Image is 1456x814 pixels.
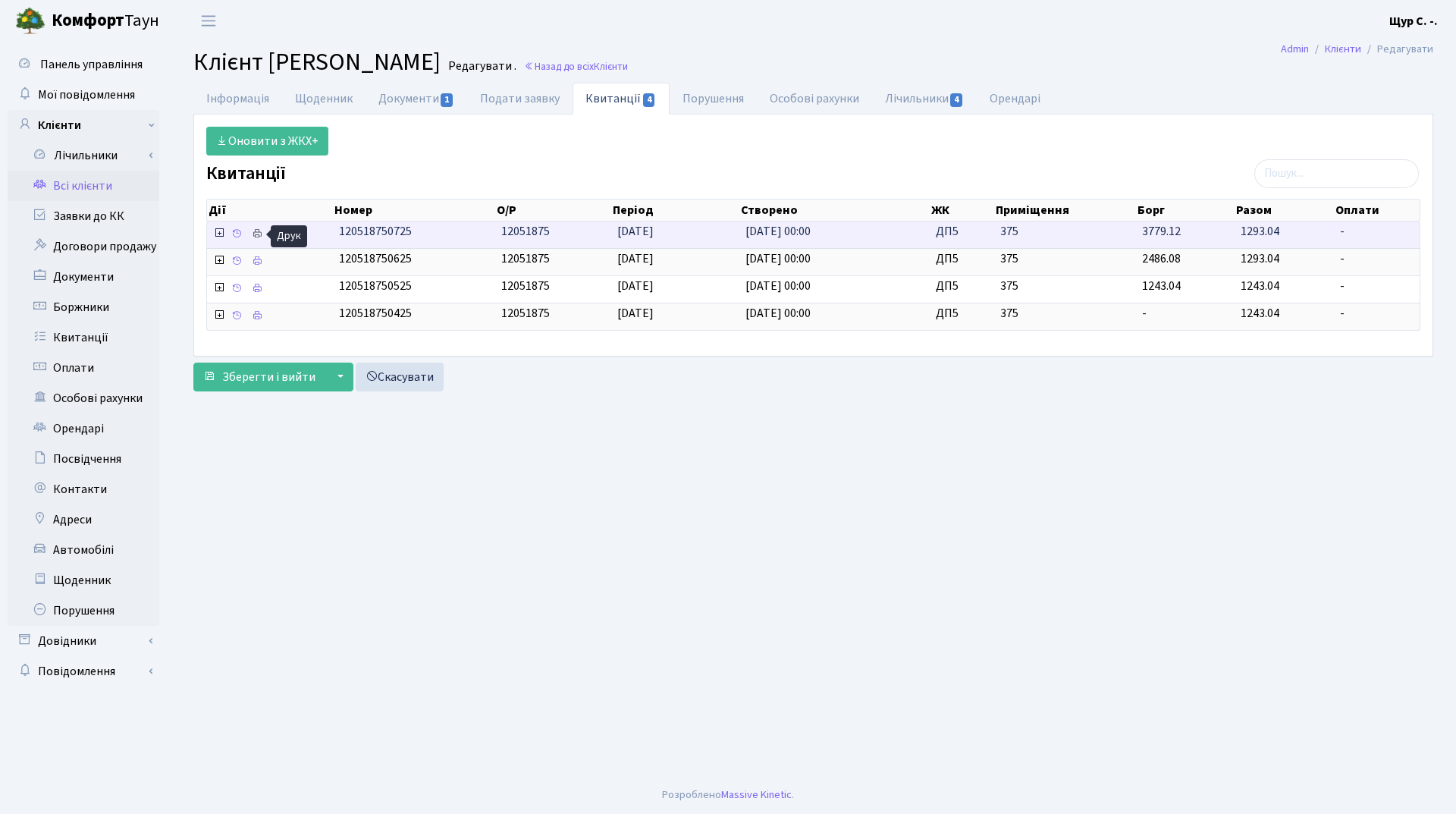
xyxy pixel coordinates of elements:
span: 1 [441,93,453,107]
span: ДП5 [936,223,988,240]
input: Пошук... [1254,159,1419,188]
span: 375 [1000,223,1130,240]
a: Заявки до КК [8,201,159,231]
th: О/Р [495,200,611,221]
th: Дії [207,200,333,221]
span: [DATE] 00:00 [745,278,811,294]
span: 1243.04 [1241,305,1279,322]
span: 375 [1000,278,1130,295]
b: Щур С. -. [1389,13,1438,30]
span: 1293.04 [1241,223,1279,240]
span: 12051875 [501,223,550,240]
img: logo.png [15,6,45,36]
label: Квитанції [206,163,286,185]
a: Щур С. -. [1389,12,1438,30]
span: - [1142,305,1147,322]
span: 1293.04 [1241,250,1279,267]
span: [DATE] [617,305,654,322]
a: Адреси [8,504,159,535]
span: [DATE] 00:00 [745,305,811,322]
span: 375 [1000,305,1130,322]
span: 4 [643,93,655,107]
a: Орендарі [977,83,1053,115]
th: Період [611,200,739,221]
a: Мої повідомлення [8,80,159,110]
th: Номер [333,200,495,221]
span: - [1340,278,1414,295]
span: [DATE] 00:00 [745,223,811,240]
a: Договори продажу [8,231,159,262]
a: Інформація [193,83,282,115]
div: Друк [271,225,307,247]
span: Клієнт [PERSON_NAME] [193,45,441,80]
span: [DATE] [617,278,654,294]
span: 120518750525 [339,278,412,294]
span: 4 [950,93,962,107]
a: Автомобілі [8,535,159,565]
a: Посвідчення [8,444,159,474]
span: 120518750625 [339,250,412,267]
a: Особові рахунки [8,383,159,413]
span: - [1340,223,1414,240]
span: Зберегти і вийти [222,369,315,385]
span: 120518750425 [339,305,412,322]
b: Комфорт [52,8,124,33]
span: 12051875 [501,278,550,294]
a: Оплати [8,353,159,383]
span: Панель управління [40,56,143,73]
span: ДП5 [936,250,988,268]
a: Щоденник [8,565,159,596]
a: Лічильники [872,83,977,115]
a: Панель управління [8,49,159,80]
span: 3779.12 [1142,223,1181,240]
span: 375 [1000,250,1130,268]
a: Документи [366,83,467,115]
a: Лічильники [17,140,159,171]
th: Борг [1136,200,1235,221]
span: ДП5 [936,278,988,295]
th: Приміщення [994,200,1136,221]
a: Орендарі [8,413,159,444]
button: Переключити навігацію [190,8,227,33]
span: [DATE] [617,223,654,240]
li: Редагувати [1361,41,1433,58]
nav: breadcrumb [1258,33,1456,65]
a: Massive Kinetic [721,787,792,803]
th: Оплати [1334,200,1420,221]
span: 12051875 [501,250,550,267]
span: - [1340,305,1414,322]
span: ДП5 [936,305,988,322]
a: Клієнти [8,110,159,140]
th: Разом [1235,200,1333,221]
span: 12051875 [501,305,550,322]
span: 1243.04 [1241,278,1279,294]
span: [DATE] [617,250,654,267]
a: Всі клієнти [8,171,159,201]
a: Квитанції [8,322,159,353]
div: Розроблено . [662,787,794,803]
a: Клієнти [1325,41,1361,57]
a: Особові рахунки [757,83,872,115]
a: Боржники [8,292,159,322]
a: Контакти [8,474,159,504]
a: Щоденник [282,83,366,115]
button: Зберегти і вийти [193,363,325,391]
span: Клієнти [594,59,628,74]
th: Створено [739,200,930,221]
a: Довідники [8,626,159,656]
span: Таун [52,8,159,34]
a: Подати заявку [467,83,573,115]
span: [DATE] 00:00 [745,250,811,267]
a: Скасувати [356,363,444,391]
span: Мої повідомлення [38,86,135,103]
a: Порушення [8,596,159,626]
span: 1243.04 [1142,278,1181,294]
a: Назад до всіхКлієнти [524,59,628,74]
a: Порушення [670,83,757,115]
small: Редагувати . [445,59,516,74]
th: ЖК [930,200,994,221]
span: 120518750725 [339,223,412,240]
a: Квитанції [573,83,669,115]
span: - [1340,250,1414,268]
a: Admin [1281,41,1309,57]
